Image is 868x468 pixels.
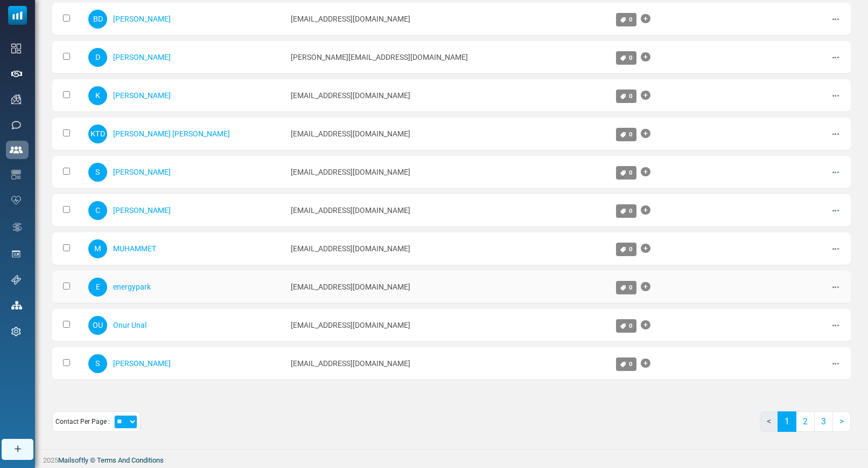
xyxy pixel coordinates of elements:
[285,156,611,189] td: [EMAIL_ADDRESS][DOMAIN_NAME]
[113,129,230,138] a: [PERSON_NAME] [PERSON_NAME]
[55,417,110,426] span: Contact Per Page :
[796,411,815,432] a: 2
[641,276,650,298] a: Add Tag
[88,125,107,143] span: KTD
[641,46,650,68] a: Add Tag
[616,90,636,103] a: 0
[285,118,611,150] td: [EMAIL_ADDRESS][DOMAIN_NAME]
[11,327,21,336] img: settings-icon.svg
[88,163,107,182] span: S
[629,92,633,100] span: 0
[629,245,633,253] span: 0
[616,204,636,218] a: 0
[11,221,23,233] img: workflow.svg
[11,170,21,180] img: email-templates-icon.svg
[113,206,171,215] a: [PERSON_NAME]
[113,321,146,329] a: Onur Unal
[285,309,611,342] td: [EMAIL_ADDRESS][DOMAIN_NAME]
[616,51,636,65] a: 0
[10,146,23,154] img: contacts-icon-active.svg
[113,168,171,176] a: [PERSON_NAME]
[88,354,107,373] span: S
[113,91,171,100] a: [PERSON_NAME]
[113,283,151,291] a: energypark
[641,85,650,106] a: Add Tag
[778,411,796,432] a: 1
[616,357,636,371] a: 0
[629,322,633,329] span: 0
[11,196,21,204] img: domain-health-icon.svg
[629,16,633,23] span: 0
[113,359,171,368] a: [PERSON_NAME]
[11,44,21,53] img: dashboard-icon.svg
[641,238,650,259] a: Add Tag
[88,86,107,105] span: K
[629,284,633,291] span: 0
[641,353,650,374] a: Add Tag
[629,360,633,368] span: 0
[285,232,611,265] td: [EMAIL_ADDRESS][DOMAIN_NAME]
[285,271,611,304] td: [EMAIL_ADDRESS][DOMAIN_NAME]
[641,123,650,144] a: Add Tag
[641,8,650,30] a: Add Tag
[97,456,164,464] a: Terms And Conditions
[616,281,636,294] a: 0
[616,319,636,333] a: 0
[760,411,851,441] nav: Pages
[641,161,650,183] a: Add Tag
[11,120,21,130] img: sms-icon.png
[88,239,107,258] span: M
[629,169,633,176] span: 0
[616,128,636,141] a: 0
[616,166,636,180] a: 0
[113,244,156,253] a: MUHAMMET
[285,3,611,36] td: [EMAIL_ADDRESS][DOMAIN_NAME]
[285,41,611,74] td: [PERSON_NAME][EMAIL_ADDRESS][DOMAIN_NAME]
[285,347,611,380] td: [EMAIL_ADDRESS][DOMAIN_NAME]
[8,6,27,25] img: mailsoftly_icon_blue_white.svg
[88,278,107,297] span: E
[832,411,851,432] a: Next
[629,54,633,61] span: 0
[814,411,833,432] a: 3
[629,130,633,138] span: 0
[616,243,636,256] a: 0
[616,13,636,26] a: 0
[88,316,107,335] span: OU
[58,456,95,464] a: Mailsoftly ©
[629,207,633,215] span: 0
[88,10,107,29] span: BD
[97,456,164,464] span: translation missing: en.layouts.footer.terms_and_conditions
[285,79,611,112] td: [EMAIL_ADDRESS][DOMAIN_NAME]
[113,53,171,61] a: [PERSON_NAME]
[641,199,650,221] a: Add Tag
[11,94,21,104] img: campaigns-icon.png
[113,15,171,23] a: [PERSON_NAME]
[11,249,21,259] img: landing_pages.svg
[88,201,107,220] span: C
[88,48,107,67] span: D
[641,314,650,336] a: Add Tag
[11,275,21,285] img: support-icon.svg
[285,194,611,227] td: [EMAIL_ADDRESS][DOMAIN_NAME]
